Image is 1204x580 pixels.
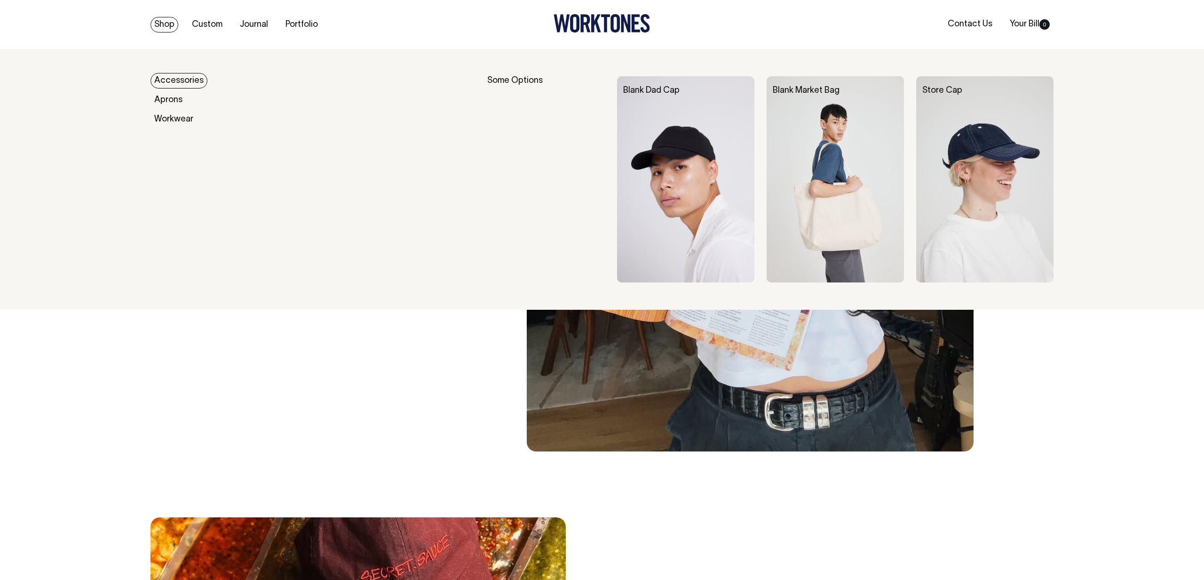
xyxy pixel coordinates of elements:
span: 0 [1039,19,1050,30]
img: Blank Market Bag [767,76,904,282]
a: Blank Dad Cap [623,87,680,95]
a: Portfolio [282,17,322,32]
a: Workwear [150,112,197,127]
a: Your Bill0 [1006,16,1053,32]
img: Blank Dad Cap [617,76,754,282]
a: Custom [188,17,226,32]
a: Accessories [150,73,207,89]
a: Shop [150,17,178,32]
a: Journal [236,17,272,32]
a: Contact Us [944,16,996,32]
a: Aprons [150,92,186,108]
div: Some Options [487,76,605,282]
a: Blank Market Bag [773,87,840,95]
img: Store Cap [916,76,1053,282]
a: Store Cap [922,87,962,95]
